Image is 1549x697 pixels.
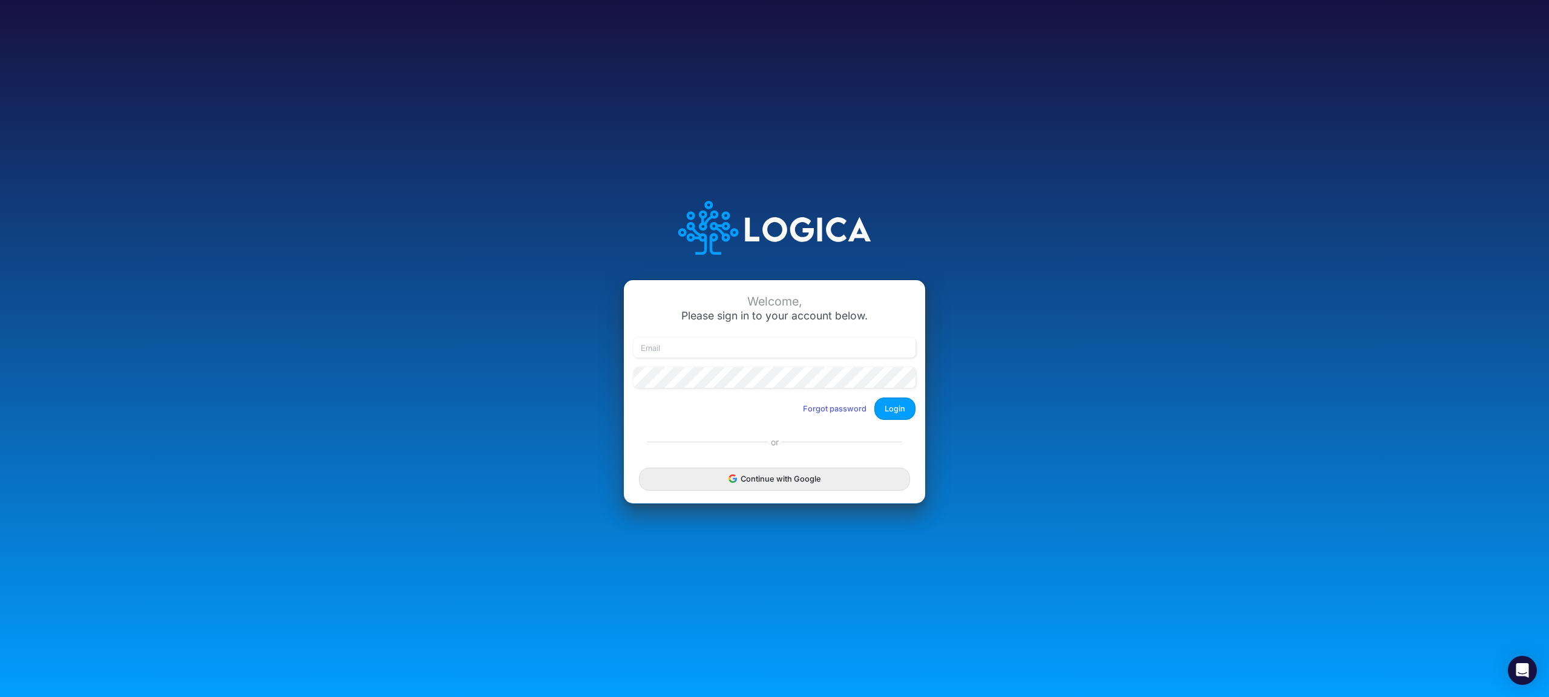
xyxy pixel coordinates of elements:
[639,468,910,490] button: Continue with Google
[634,338,915,358] input: Email
[1508,656,1537,685] div: Open Intercom Messenger
[634,295,915,309] div: Welcome,
[874,398,915,420] button: Login
[795,399,874,419] button: Forgot password
[681,309,868,322] span: Please sign in to your account below.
